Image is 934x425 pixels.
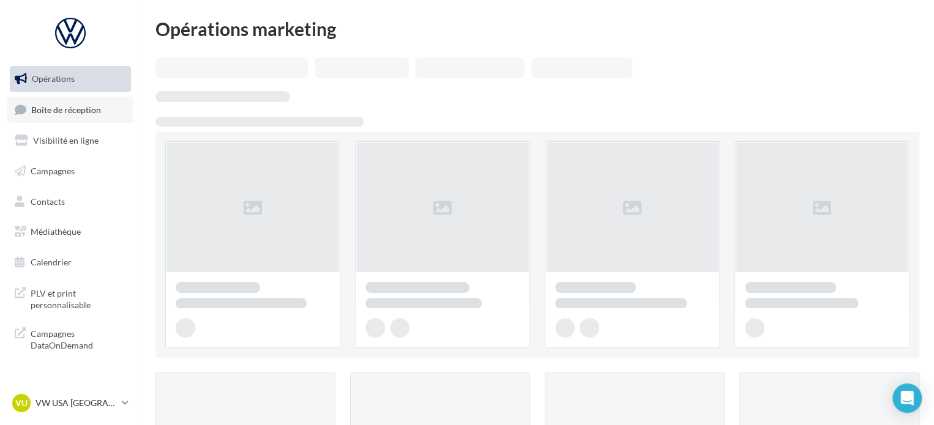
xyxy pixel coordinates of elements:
[7,97,133,123] a: Boîte de réception
[31,104,101,114] span: Boîte de réception
[7,219,133,245] a: Médiathèque
[7,320,133,357] a: Campagnes DataOnDemand
[7,280,133,316] a: PLV et print personnalisable
[35,397,117,409] p: VW USA [GEOGRAPHIC_DATA]
[7,158,133,184] a: Campagnes
[7,249,133,275] a: Calendrier
[15,397,28,409] span: VU
[892,383,922,413] div: Open Intercom Messenger
[10,391,131,415] a: VU VW USA [GEOGRAPHIC_DATA]
[31,325,126,352] span: Campagnes DataOnDemand
[31,285,126,311] span: PLV et print personnalisable
[7,66,133,92] a: Opérations
[32,73,75,84] span: Opérations
[31,257,72,267] span: Calendrier
[31,196,65,206] span: Contacts
[155,20,919,38] div: Opérations marketing
[31,226,81,237] span: Médiathèque
[7,128,133,153] a: Visibilité en ligne
[7,189,133,215] a: Contacts
[31,166,75,176] span: Campagnes
[33,135,99,146] span: Visibilité en ligne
